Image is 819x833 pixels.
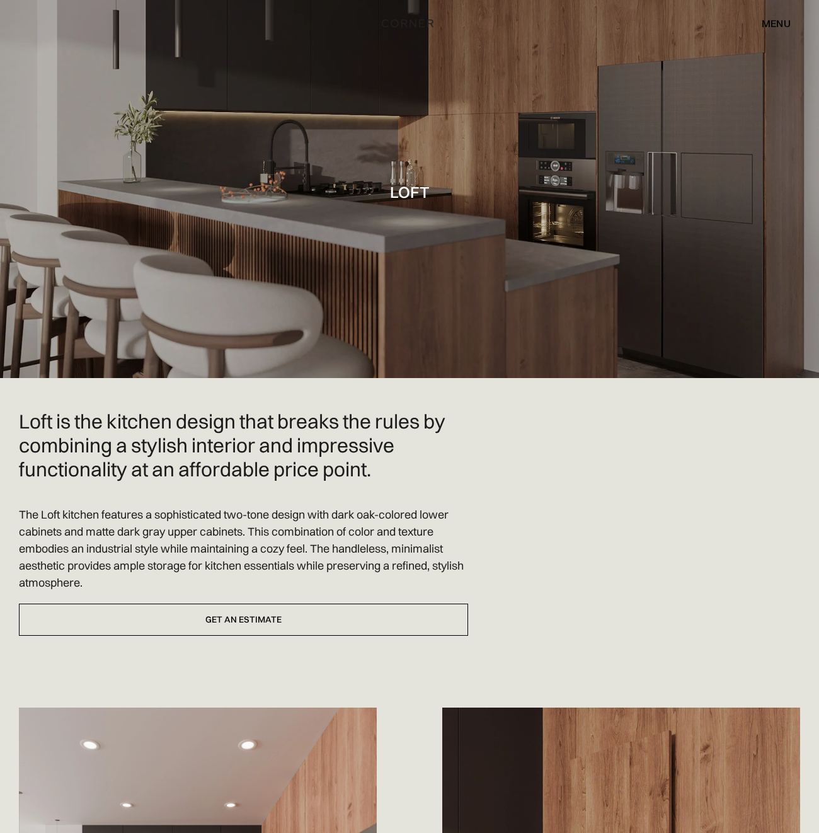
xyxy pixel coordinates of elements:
[749,13,791,34] div: menu
[19,604,468,636] a: Get an estimate
[347,15,472,32] a: home
[19,506,468,591] p: The Loft kitchen features a sophisticated two-tone design with dark oak-colored lower cabinets an...
[390,183,430,200] h1: Loft
[762,18,791,28] div: menu
[19,410,468,481] h2: Loft is the kitchen design that breaks the rules by combining a stylish interior and impressive f...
